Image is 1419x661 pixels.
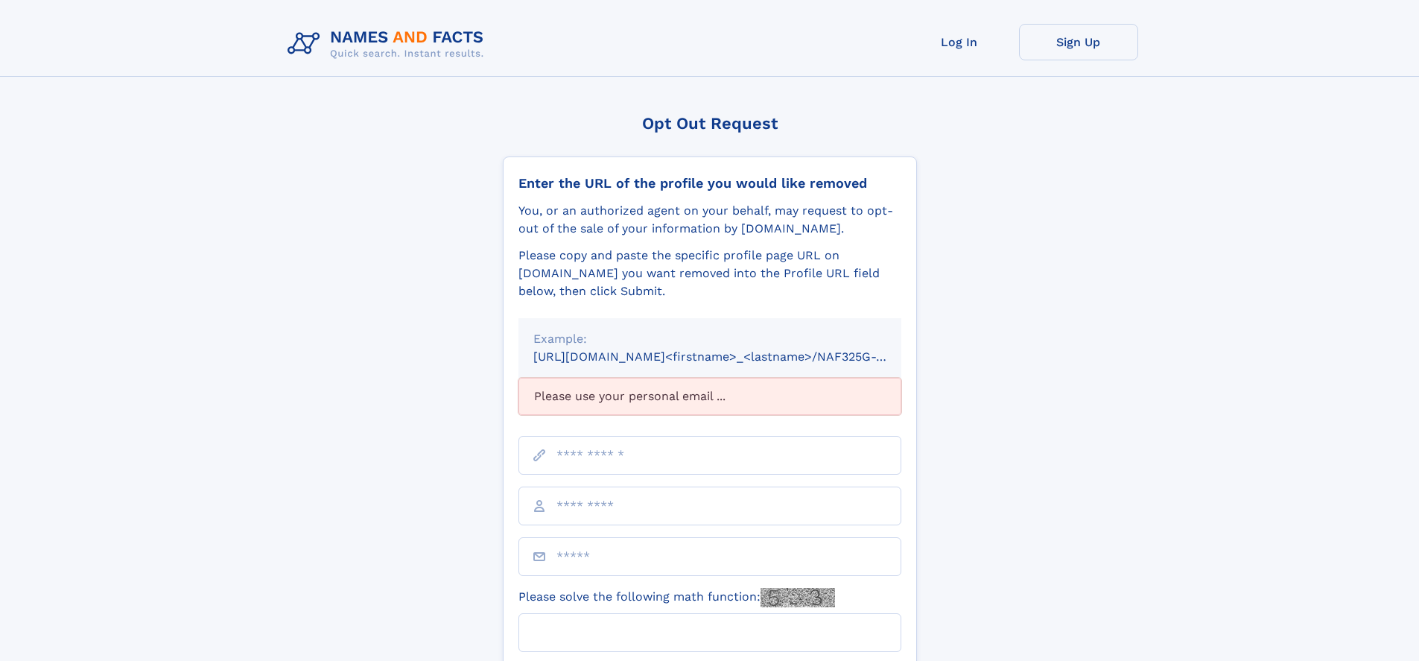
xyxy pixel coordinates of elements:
a: Sign Up [1019,24,1138,60]
div: Opt Out Request [503,114,917,133]
div: Please use your personal email ... [518,378,901,415]
div: Please copy and paste the specific profile page URL on [DOMAIN_NAME] you want removed into the Pr... [518,247,901,300]
div: Example: [533,330,886,348]
small: [URL][DOMAIN_NAME]<firstname>_<lastname>/NAF325G-xxxxxxxx [533,350,930,364]
label: Please solve the following math function: [518,588,835,607]
img: Logo Names and Facts [282,24,496,64]
div: Enter the URL of the profile you would like removed [518,175,901,192]
a: Log In [900,24,1019,60]
div: You, or an authorized agent on your behalf, may request to opt-out of the sale of your informatio... [518,202,901,238]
